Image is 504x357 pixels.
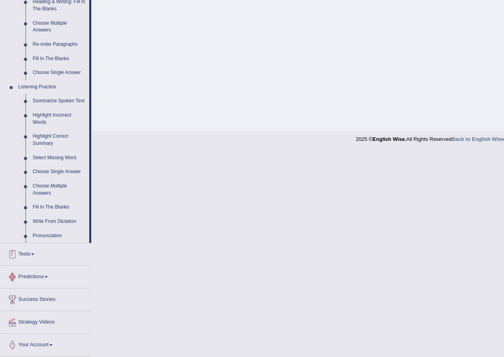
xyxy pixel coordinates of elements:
[29,179,89,200] a: Choose Multiple Answers
[29,94,89,108] a: Summarize Spoken Text
[29,165,89,179] a: Choose Single Answer
[29,229,89,243] a: Pronunciation
[0,311,91,331] a: Strategy Videos
[29,129,89,150] a: Highlight Correct Summary
[29,52,89,66] a: Fill In The Blanks
[15,80,89,94] a: Listening Practice
[29,151,89,165] a: Select Missing Word
[29,200,89,215] a: Fill In The Blanks
[0,289,91,308] a: Success Stories
[452,136,504,142] a: Back to English Wise
[0,334,91,354] a: Your Account
[0,266,91,286] a: Predictions
[356,131,504,143] div: 2025 © All Rights Reserved
[29,37,89,52] a: Re-order Paragraphs
[0,243,91,263] a: Tests
[29,215,89,229] a: Write From Dictation
[373,136,406,142] strong: English Wise.
[29,66,89,80] a: Choose Single Answer
[29,108,89,129] a: Highlight Incorrect Words
[29,16,89,37] a: Choose Multiple Answers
